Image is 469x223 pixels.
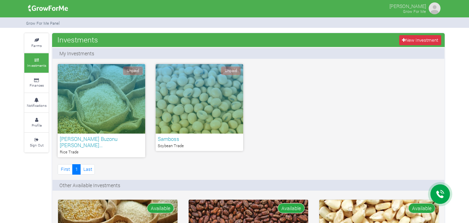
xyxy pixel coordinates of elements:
[60,149,143,155] p: Rice Trade
[147,203,174,213] span: Available
[158,143,241,149] p: Soybean Trade
[72,164,81,174] a: 1
[58,164,73,174] a: First
[24,33,49,53] a: Farms
[403,9,426,14] small: Grow For Me
[56,33,100,47] span: Investments
[80,164,95,174] a: Last
[24,93,49,112] a: Notifications
[27,63,46,68] small: Investments
[24,113,49,132] a: Profile
[27,103,47,108] small: Notifications
[30,143,43,148] small: Sign Out
[59,50,94,57] p: My Investments
[58,164,95,174] nav: Page Navigation
[26,1,71,15] img: growforme image
[221,66,241,75] span: Unpaid
[428,1,442,15] img: growforme image
[26,21,60,26] small: Grow For Me Panel
[399,35,441,45] a: New Investment
[278,203,305,213] span: Available
[24,73,49,93] a: Finances
[389,1,426,10] p: [PERSON_NAME]
[158,136,241,142] h6: Samboss
[30,83,44,88] small: Finances
[59,182,120,189] p: Other Available Investments
[58,64,145,157] a: Unpaid [PERSON_NAME] Buzonu [PERSON_NAME]… Rice Trade
[156,64,243,151] a: Unpaid Samboss Soybean Trade
[408,203,435,213] span: Available
[60,136,143,148] h6: [PERSON_NAME] Buzonu [PERSON_NAME]…
[24,53,49,72] a: Investments
[123,66,143,75] span: Unpaid
[24,133,49,152] a: Sign Out
[31,43,42,48] small: Farms
[32,123,42,128] small: Profile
